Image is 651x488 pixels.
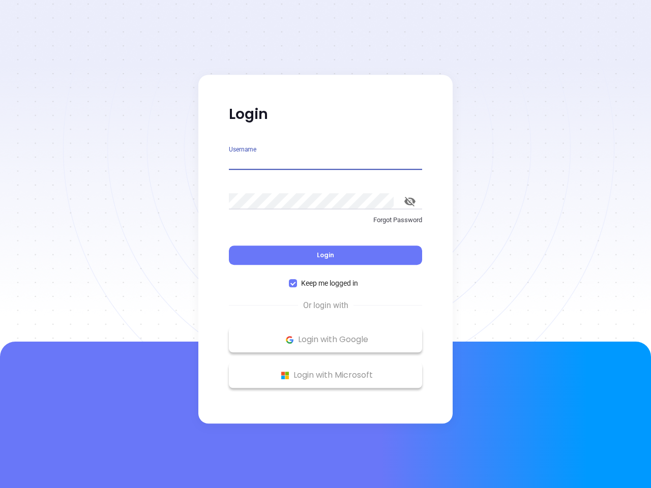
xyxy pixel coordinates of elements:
[234,368,417,383] p: Login with Microsoft
[297,278,362,289] span: Keep me logged in
[398,189,422,213] button: toggle password visibility
[317,251,334,259] span: Login
[229,146,256,152] label: Username
[229,327,422,352] button: Google Logo Login with Google
[283,333,296,346] img: Google Logo
[229,362,422,388] button: Microsoft Logo Login with Microsoft
[229,215,422,225] p: Forgot Password
[298,299,353,312] span: Or login with
[229,105,422,124] p: Login
[229,246,422,265] button: Login
[234,332,417,347] p: Login with Google
[229,215,422,233] a: Forgot Password
[279,369,291,382] img: Microsoft Logo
